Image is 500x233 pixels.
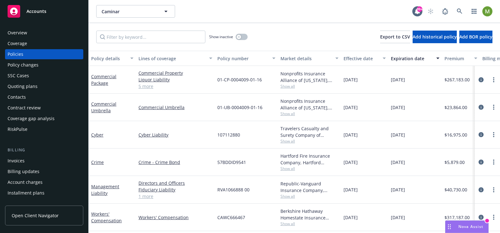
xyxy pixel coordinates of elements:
[391,55,432,62] div: Expiration date
[388,51,442,66] button: Expiration date
[344,131,358,138] span: [DATE]
[280,153,338,166] div: Hartford Fire Insurance Company, Hartford Insurance Group
[5,49,83,59] a: Policies
[444,76,470,83] span: $267,183.00
[138,83,212,90] a: 5 more
[280,55,332,62] div: Market details
[8,81,38,91] div: Quoting plans
[138,104,212,111] a: Commercial Umbrella
[5,38,83,49] a: Coverage
[8,188,44,198] div: Installment plans
[344,55,379,62] div: Effective date
[8,177,43,187] div: Account charges
[341,51,388,66] button: Effective date
[5,28,83,38] a: Overview
[91,159,104,165] a: Crime
[444,186,467,193] span: $40,730.00
[413,34,457,40] span: Add historical policy
[91,101,116,114] a: Commercial Umbrella
[5,71,83,81] a: SSC Cases
[445,221,453,233] div: Drag to move
[344,159,358,166] span: [DATE]
[91,211,122,224] a: Workers' Compensation
[217,159,246,166] span: 57BDDID9541
[5,3,83,20] a: Accounts
[442,51,480,66] button: Premium
[217,186,250,193] span: RVA1066888 00
[91,183,119,196] a: Management Liability
[444,131,467,138] span: $16,975.00
[8,60,38,70] div: Policy changes
[91,132,103,138] a: Cyber
[26,9,46,14] span: Accounts
[217,214,245,221] span: CAWC666467
[453,5,466,18] a: Search
[490,131,497,138] a: more
[8,38,27,49] div: Coverage
[5,60,83,70] a: Policy changes
[138,193,212,200] a: 1 more
[8,28,27,38] div: Overview
[380,34,410,40] span: Export to CSV
[8,124,27,134] div: RiskPulse
[12,212,59,219] span: Open Client Navigator
[458,224,483,229] span: Nova Assist
[424,5,437,18] a: Start snowing
[280,180,338,194] div: Republic-Vanguard Insurance Company, AmTrust Financial Services
[445,220,489,233] button: Nova Assist
[280,111,338,116] span: Show all
[5,166,83,177] a: Billing updates
[8,156,25,166] div: Invoices
[490,103,497,111] a: more
[477,76,485,84] a: circleInformation
[280,194,338,199] span: Show all
[5,156,83,166] a: Invoices
[138,76,212,83] a: Liquor Liability
[8,166,39,177] div: Billing updates
[209,34,233,39] span: Show inactive
[91,73,116,86] a: Commercial Package
[8,71,29,81] div: SSC Cases
[5,81,83,91] a: Quoting plans
[417,6,422,12] div: 99+
[477,213,485,221] a: circleInformation
[490,186,497,194] a: more
[8,92,26,102] div: Contacts
[391,76,405,83] span: [DATE]
[5,147,83,153] div: Billing
[444,55,470,62] div: Premium
[217,76,262,83] span: 01-CP-0004009-01-16
[477,158,485,166] a: circleInformation
[444,214,470,221] span: $317,187.00
[136,51,215,66] button: Lines of coverage
[380,31,410,43] button: Export to CSV
[102,8,156,15] span: Caminar
[391,104,405,111] span: [DATE]
[278,51,341,66] button: Market details
[490,158,497,166] a: more
[344,76,358,83] span: [DATE]
[280,208,338,221] div: Berkshire Hathaway Homestate Insurance Company, Berkshire Hathaway Homestate Companies (BHHC), KZ...
[477,131,485,138] a: circleInformation
[280,138,338,144] span: Show all
[8,49,23,59] div: Policies
[280,166,338,171] span: Show all
[280,70,338,84] div: Nonprofits Insurance Alliance of [US_STATE], Inc., Nonprofits Insurance Alliance of [US_STATE], I...
[138,186,212,193] a: Fiduciary Liability
[439,5,451,18] a: Report a Bug
[8,103,41,113] div: Contract review
[138,131,212,138] a: Cyber Liability
[5,103,83,113] a: Contract review
[280,98,338,111] div: Nonprofits Insurance Alliance of [US_STATE], Inc., Nonprofits Insurance Alliance of [US_STATE], I...
[280,125,338,138] div: Travelers Casualty and Surety Company of America, Travelers Insurance
[344,214,358,221] span: [DATE]
[477,186,485,194] a: circleInformation
[8,114,55,124] div: Coverage gap analysis
[391,131,405,138] span: [DATE]
[217,131,240,138] span: 107112880
[217,55,268,62] div: Policy number
[138,70,212,76] a: Commercial Property
[280,84,338,89] span: Show all
[391,159,405,166] span: [DATE]
[217,104,262,111] span: 01-UB-0004009-01-16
